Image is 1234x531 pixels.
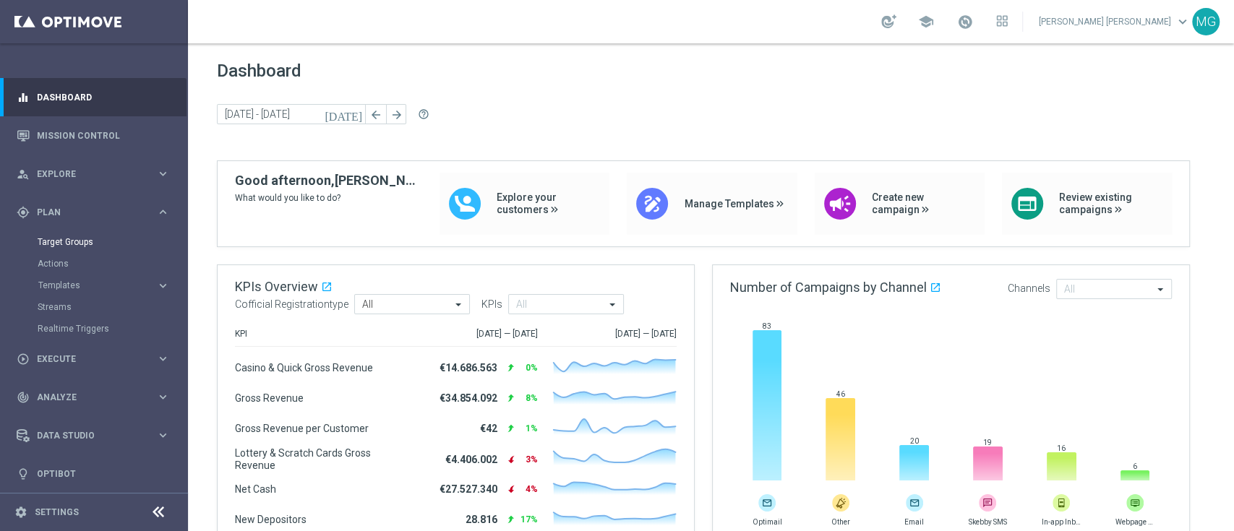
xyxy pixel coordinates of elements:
a: Dashboard [37,78,170,116]
a: Actions [38,258,150,269]
i: person_search [17,168,30,181]
button: play_circle_outline Execute keyboard_arrow_right [16,353,171,365]
button: person_search Explore keyboard_arrow_right [16,168,171,180]
div: Optibot [17,454,170,493]
div: Execute [17,353,156,366]
i: gps_fixed [17,206,30,219]
button: track_changes Analyze keyboard_arrow_right [16,392,171,403]
div: Streams [38,296,187,318]
i: keyboard_arrow_right [156,205,170,219]
div: Actions [38,253,187,275]
i: play_circle_outline [17,353,30,366]
span: keyboard_arrow_down [1175,14,1191,30]
div: Realtime Triggers [38,318,187,340]
a: Settings [35,508,79,517]
span: Analyze [37,393,156,402]
a: Streams [38,301,150,313]
a: [PERSON_NAME] [PERSON_NAME]keyboard_arrow_down [1037,11,1192,33]
div: Mission Control [17,116,170,155]
i: keyboard_arrow_right [156,167,170,181]
span: Templates [38,281,142,290]
div: Templates [38,281,156,290]
button: Mission Control [16,130,171,142]
div: Analyze [17,391,156,404]
button: gps_fixed Plan keyboard_arrow_right [16,207,171,218]
a: Realtime Triggers [38,323,150,334]
span: Plan [37,208,156,217]
button: lightbulb Optibot [16,468,171,480]
i: settings [14,506,27,519]
a: Mission Control [37,116,170,155]
i: track_changes [17,391,30,404]
a: Optibot [37,454,170,493]
div: Templates [38,275,187,296]
a: Target Groups [38,236,150,248]
i: equalizer [17,91,30,104]
div: Plan [17,206,156,219]
button: equalizer Dashboard [16,92,171,103]
button: Templates keyboard_arrow_right [38,280,171,291]
i: keyboard_arrow_right [156,390,170,404]
i: keyboard_arrow_right [156,428,170,442]
span: Execute [37,355,156,363]
div: Target Groups [38,231,187,253]
button: Data Studio keyboard_arrow_right [16,430,171,441]
div: Dashboard [17,78,170,116]
span: Data Studio [37,431,156,440]
div: MG [1192,8,1220,35]
i: keyboard_arrow_right [156,279,170,293]
span: Explore [37,170,156,178]
div: Explore [17,168,156,181]
i: lightbulb [17,467,30,480]
i: keyboard_arrow_right [156,352,170,366]
div: Data Studio [17,429,156,442]
span: school [918,14,934,30]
